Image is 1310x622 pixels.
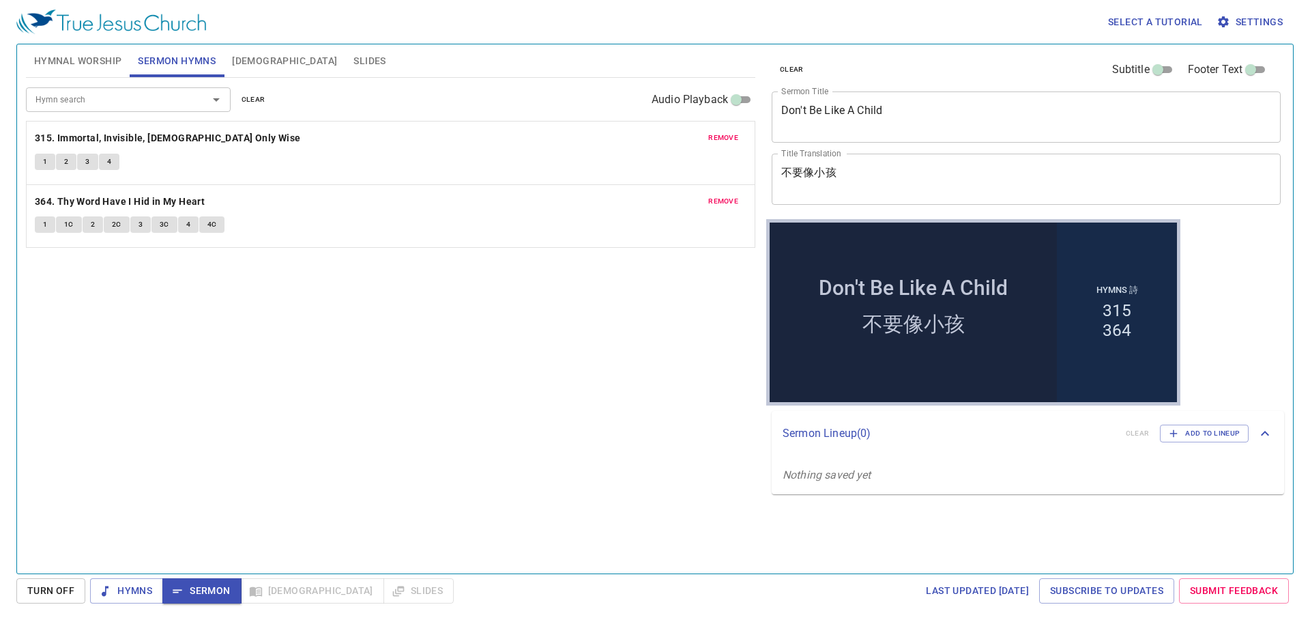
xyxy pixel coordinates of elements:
span: 1C [64,218,74,231]
span: 4 [107,156,111,168]
iframe: from-child [766,219,1180,406]
button: Add to Lineup [1160,425,1249,442]
span: 2C [112,218,121,231]
button: 2C [104,216,130,233]
button: Settings [1214,10,1288,35]
button: remove [700,193,746,210]
button: 3 [77,154,98,170]
span: Add to Lineup [1169,427,1240,440]
span: Sermon Hymns [138,53,216,70]
a: Subscribe to Updates [1039,578,1174,604]
span: Audio Playback [652,91,728,108]
b: 315. Immortal, Invisible, [DEMOGRAPHIC_DATA] Only Wise [35,130,301,147]
span: 3C [160,218,169,231]
img: True Jesus Church [16,10,206,34]
div: Sermon Lineup(0)clearAdd to Lineup [772,411,1284,456]
button: 1 [35,154,55,170]
button: clear [772,61,812,78]
span: Footer Text [1188,61,1243,78]
span: remove [708,195,738,208]
span: clear [780,63,804,76]
button: Select a tutorial [1103,10,1208,35]
a: Last updated [DATE] [920,578,1034,604]
span: 3 [139,218,143,231]
span: 3 [85,156,89,168]
span: [DEMOGRAPHIC_DATA] [232,53,337,70]
span: Subscribe to Updates [1050,582,1163,599]
button: 4 [178,216,199,233]
b: 364. Thy Word Have I Hid in My Heart [35,193,205,210]
span: clear [242,94,265,106]
span: 1 [43,156,47,168]
span: 4C [207,218,217,231]
button: 1 [35,216,55,233]
button: 3C [151,216,177,233]
button: 1C [56,216,82,233]
span: Subtitle [1112,61,1150,78]
i: Nothing saved yet [783,468,871,481]
button: Sermon [162,578,241,604]
span: 4 [186,218,190,231]
button: 364. Thy Word Have I Hid in My Heart [35,193,207,210]
span: Sermon [173,582,230,599]
span: Settings [1219,14,1283,31]
span: 1 [43,218,47,231]
button: 315. Immortal, Invisible, [DEMOGRAPHIC_DATA] Only Wise [35,130,303,147]
span: remove [708,132,738,144]
textarea: Don't Be Like A Child [781,104,1271,130]
button: 3 [130,216,151,233]
button: remove [700,130,746,146]
button: 4C [199,216,225,233]
button: Hymns [90,578,163,604]
span: Hymnal Worship [34,53,122,70]
a: Submit Feedback [1179,578,1289,604]
textarea: 不要像小孩 [781,166,1271,192]
button: 4 [99,154,119,170]
span: 2 [64,156,68,168]
button: 2 [56,154,76,170]
button: 2 [83,216,103,233]
span: 2 [91,218,95,231]
span: Submit Feedback [1190,582,1278,599]
button: Turn Off [16,578,85,604]
span: Last updated [DATE] [926,582,1029,599]
p: Sermon Lineup ( 0 ) [783,425,1115,442]
span: Slides [353,53,385,70]
span: Turn Off [27,582,74,599]
span: Hymns [101,582,152,599]
span: Select a tutorial [1108,14,1203,31]
button: clear [233,91,274,108]
button: Open [207,90,226,109]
